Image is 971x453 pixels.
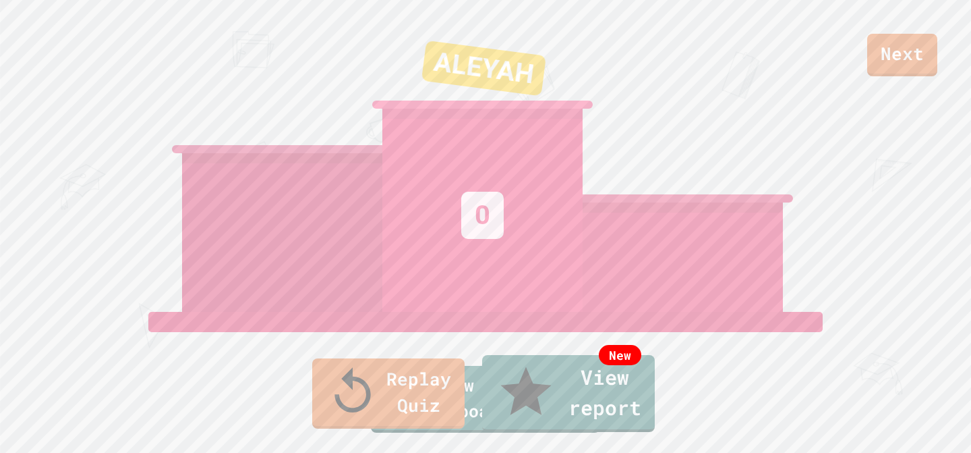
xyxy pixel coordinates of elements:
a: Next [867,34,937,76]
div: 0 [461,192,504,239]
a: Replay Quiz [312,358,465,429]
div: ALEYAH [421,41,546,97]
a: View report [482,355,655,432]
div: New [599,345,641,365]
